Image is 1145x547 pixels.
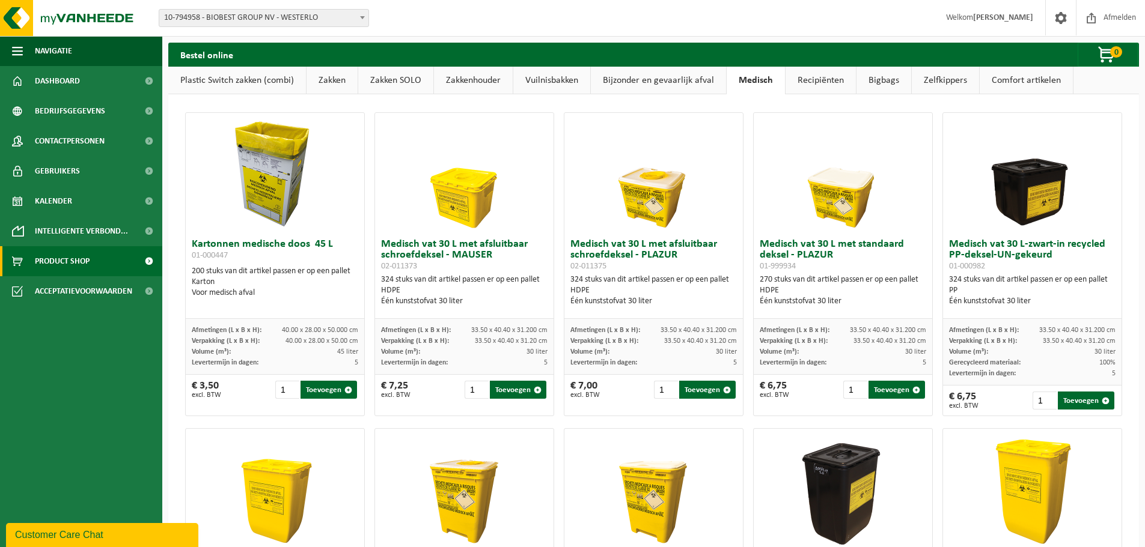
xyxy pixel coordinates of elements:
span: Levertermijn in dagen: [570,359,637,366]
img: 01-999934 [783,113,903,233]
img: 01-000982 [972,113,1093,233]
div: Één kunststofvat 30 liter [760,296,926,307]
span: Verpakking (L x B x H): [760,337,828,345]
span: 33.50 x 40.40 x 31.200 cm [471,327,548,334]
span: Levertermijn in dagen: [192,359,258,366]
span: 33.50 x 40.40 x 31.200 cm [1039,327,1116,334]
span: 100% [1099,359,1116,366]
span: 33.50 x 40.40 x 31.200 cm [661,327,737,334]
a: Recipiënten [786,67,856,94]
span: Afmetingen (L x B x H): [760,327,829,334]
span: Levertermijn in dagen: [949,370,1016,377]
div: Voor medisch afval [192,288,358,298]
h3: Kartonnen medische doos 45 L [192,239,358,263]
div: Één kunststofvat 30 liter [381,296,548,307]
div: HDPE [381,285,548,296]
span: 33.50 x 40.40 x 31.200 cm [850,327,926,334]
div: € 7,25 [381,381,411,399]
span: 02-011375 [570,262,606,271]
span: Afmetingen (L x B x H): [192,327,261,334]
span: Afmetingen (L x B x H): [570,327,640,334]
span: 30 liter [716,348,737,355]
img: 01-000447 [215,113,335,233]
a: Zelfkippers [912,67,979,94]
span: 5 [733,359,737,366]
div: 200 stuks van dit artikel passen er op een pallet [192,266,358,298]
span: Verpakking (L x B x H): [949,337,1017,345]
span: 5 [355,359,358,366]
span: Afmetingen (L x B x H): [381,327,451,334]
a: Medisch [727,67,785,94]
span: 33.50 x 40.40 x 31.20 cm [475,337,548,345]
h3: Medisch vat 30 L-zwart-in recycled PP-deksel-UN-gekeurd [949,239,1116,271]
span: 30 liter [527,348,548,355]
a: Comfort artikelen [980,67,1073,94]
span: 10-794958 - BIOBEST GROUP NV - WESTERLO [159,9,369,27]
span: Volume (m³): [192,348,231,355]
div: Karton [192,277,358,288]
input: 1 [465,381,489,399]
span: 5 [544,359,548,366]
span: 01-999934 [760,262,796,271]
input: 1 [843,381,868,399]
span: Volume (m³): [381,348,420,355]
span: Verpakking (L x B x H): [570,337,638,345]
span: 40.00 x 28.00 x 50.000 cm [282,327,358,334]
span: Volume (m³): [949,348,988,355]
div: € 7,00 [570,381,600,399]
span: Bedrijfsgegevens [35,96,105,126]
input: 1 [654,381,679,399]
iframe: chat widget [6,521,201,547]
button: Toevoegen [301,381,357,399]
a: Vuilnisbakken [513,67,590,94]
span: 33.50 x 40.40 x 31.20 cm [664,337,737,345]
h3: Medisch vat 30 L met afsluitbaar schroefdeksel - PLAZUR [570,239,737,271]
div: 324 stuks van dit artikel passen er op een pallet [381,274,548,307]
span: Intelligente verbond... [35,216,128,246]
span: excl. BTW [381,391,411,399]
span: Volume (m³): [760,348,799,355]
span: Contactpersonen [35,126,105,156]
span: 02-011373 [381,262,417,271]
span: 33.50 x 40.40 x 31.20 cm [853,337,926,345]
span: 5 [1112,370,1116,377]
button: Toevoegen [869,381,925,399]
div: HDPE [570,285,737,296]
span: 45 liter [337,348,358,355]
a: Zakken [307,67,358,94]
span: Gerecycleerd materiaal: [949,359,1021,366]
span: Kalender [35,186,72,216]
button: Toevoegen [1058,391,1114,409]
div: € 6,75 [949,391,979,409]
span: excl. BTW [570,391,600,399]
span: Product Shop [35,246,90,276]
img: 02-011373 [405,113,525,233]
div: HDPE [760,285,926,296]
span: Gebruikers [35,156,80,186]
strong: [PERSON_NAME] [973,13,1033,22]
div: 324 stuks van dit artikel passen er op een pallet [949,274,1116,307]
span: 33.50 x 40.40 x 31.20 cm [1043,337,1116,345]
a: Zakken SOLO [358,67,433,94]
input: 1 [1033,391,1057,409]
a: Zakkenhouder [434,67,513,94]
img: 02-011375 [594,113,714,233]
span: 01-000982 [949,262,985,271]
div: 270 stuks van dit artikel passen er op een pallet [760,274,926,307]
button: 0 [1078,43,1138,67]
span: 5 [923,359,926,366]
span: Navigatie [35,36,72,66]
div: Één kunststofvat 30 liter [570,296,737,307]
span: 0 [1110,46,1122,58]
span: excl. BTW [760,391,789,399]
span: Verpakking (L x B x H): [192,337,260,345]
h3: Medisch vat 30 L met standaard deksel - PLAZUR [760,239,926,271]
span: excl. BTW [949,402,979,409]
a: Plastic Switch zakken (combi) [168,67,306,94]
span: 01-000447 [192,251,228,260]
span: Levertermijn in dagen: [381,359,448,366]
span: 30 liter [905,348,926,355]
input: 1 [275,381,300,399]
span: Acceptatievoorwaarden [35,276,132,306]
